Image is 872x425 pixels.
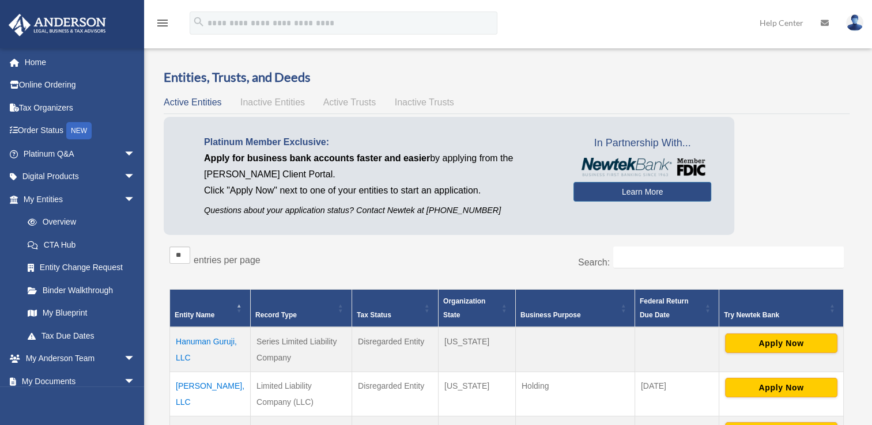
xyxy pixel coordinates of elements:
img: User Pic [846,14,863,31]
span: Business Purpose [520,311,581,319]
th: Record Type: Activate to sort [251,289,352,327]
th: Business Purpose: Activate to sort [515,289,635,327]
span: arrow_drop_down [124,347,147,371]
p: by applying from the [PERSON_NAME] Client Portal. [204,150,556,183]
span: Entity Name [175,311,214,319]
a: My Entitiesarrow_drop_down [8,188,147,211]
th: Try Newtek Bank : Activate to sort [719,289,843,327]
a: Online Ordering [8,74,153,97]
th: Entity Name: Activate to invert sorting [170,289,251,327]
label: entries per page [194,255,261,265]
i: menu [156,16,169,30]
p: Questions about your application status? Contact Newtek at [PHONE_NUMBER] [204,203,556,218]
p: Click "Apply Now" next to one of your entities to start an application. [204,183,556,199]
span: Inactive Entities [240,97,305,107]
a: Digital Productsarrow_drop_down [8,165,153,188]
span: arrow_drop_down [124,188,147,211]
div: Try Newtek Bank [724,308,826,322]
a: Home [8,51,153,74]
p: Platinum Member Exclusive: [204,134,556,150]
a: Order StatusNEW [8,119,153,143]
a: CTA Hub [16,233,147,256]
td: [PERSON_NAME], LLC [170,371,251,416]
span: Active Entities [164,97,221,107]
span: Inactive Trusts [395,97,454,107]
td: Hanuman Guruji, LLC [170,327,251,372]
span: Active Trusts [323,97,376,107]
a: Learn More [573,182,711,202]
td: Series Limited Liability Company [251,327,352,372]
th: Federal Return Due Date: Activate to sort [635,289,719,327]
span: arrow_drop_down [124,165,147,189]
a: Entity Change Request [16,256,147,279]
img: NewtekBankLogoSM.png [579,158,705,176]
td: Holding [515,371,635,416]
div: NEW [66,122,92,139]
span: In Partnership With... [573,134,711,153]
td: [US_STATE] [438,371,515,416]
td: Disregarded Entity [352,371,438,416]
a: Platinum Q&Aarrow_drop_down [8,142,153,165]
img: Anderson Advisors Platinum Portal [5,14,110,36]
h3: Entities, Trusts, and Deeds [164,69,850,86]
span: Tax Status [357,311,391,319]
a: My Anderson Teamarrow_drop_down [8,347,153,370]
td: Limited Liability Company (LLC) [251,371,352,416]
span: arrow_drop_down [124,142,147,166]
a: Tax Due Dates [16,324,147,347]
button: Apply Now [725,333,837,353]
a: My Documentsarrow_drop_down [8,370,153,393]
span: Record Type [255,311,297,319]
span: arrow_drop_down [124,370,147,393]
a: My Blueprint [16,302,147,325]
th: Organization State: Activate to sort [438,289,515,327]
td: [DATE] [635,371,719,416]
i: search [192,16,205,28]
a: Binder Walkthrough [16,279,147,302]
span: Organization State [443,297,485,319]
th: Tax Status: Activate to sort [352,289,438,327]
a: Tax Organizers [8,96,153,119]
td: [US_STATE] [438,327,515,372]
button: Apply Now [725,378,837,397]
span: Apply for business bank accounts faster and easier [204,153,430,163]
a: menu [156,20,169,30]
span: Federal Return Due Date [640,297,689,319]
label: Search: [578,257,610,267]
td: Disregarded Entity [352,327,438,372]
a: Overview [16,211,141,234]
